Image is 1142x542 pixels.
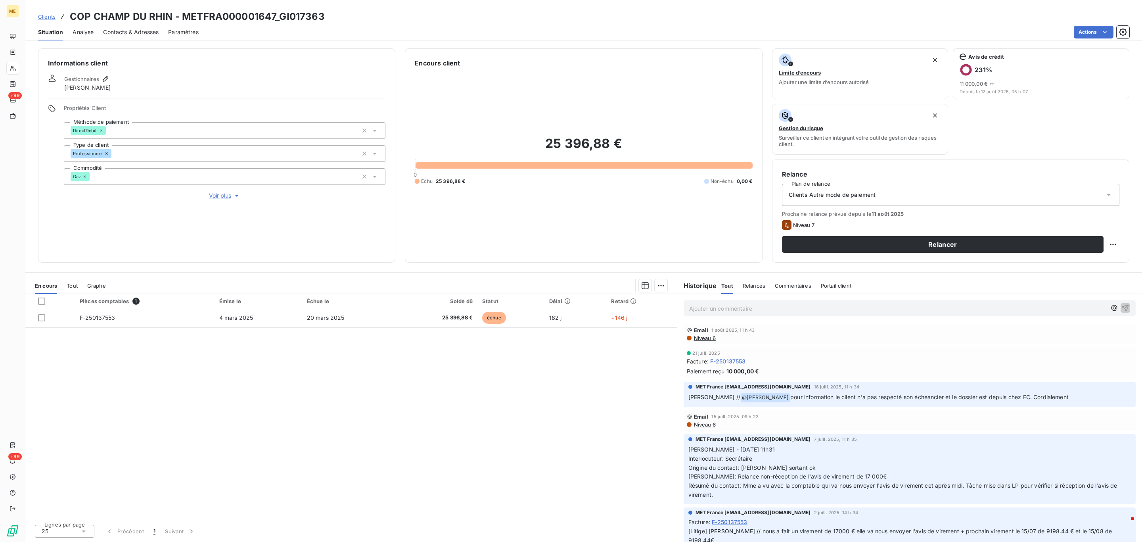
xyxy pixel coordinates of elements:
[688,518,710,526] span: Facture :
[67,283,78,289] span: Tout
[64,84,111,92] span: [PERSON_NAME]
[696,509,811,516] span: MET France [EMAIL_ADDRESS][DOMAIN_NAME]
[73,128,97,133] span: DirectDebit
[549,298,602,304] div: Délai
[775,283,811,289] span: Commentaires
[8,92,22,99] span: +99
[111,150,118,157] input: Ajouter une valeur
[149,523,160,540] button: 1
[64,105,385,116] span: Propriétés Client
[782,211,1119,217] span: Prochaine relance prévue depuis le
[872,211,904,217] span: 11 août 2025
[741,393,790,402] span: @ [PERSON_NAME]
[87,283,106,289] span: Graphe
[779,135,942,147] span: Surveiller ce client en intégrant votre outil de gestion des risques client.
[80,298,210,305] div: Pièces comptables
[73,28,94,36] span: Analyse
[132,298,140,305] span: 1
[42,527,48,535] span: 25
[710,357,746,365] span: F-250137553
[38,13,56,21] a: Clients
[482,298,540,304] div: Statut
[790,394,1069,400] span: pour information le client n'a pas respecté son échéancier et le dossier est depuis chez FC. Cord...
[687,357,709,365] span: Facture :
[6,94,19,106] a: +99
[1115,515,1134,534] iframe: Intercom live chat
[814,384,859,389] span: 16 juill. 2025, 11 h 34
[712,518,747,526] span: F-250137553
[209,192,241,200] span: Voir plus
[307,314,345,321] span: 20 mars 2025
[38,13,56,20] span: Clients
[402,298,473,304] div: Solde dû
[793,222,814,228] span: Niveau 7
[549,314,562,321] span: 162 j
[1074,26,1113,38] button: Actions
[48,58,385,68] h6: Informations client
[789,191,876,199] span: Clients Autre mode de paiement
[421,178,433,185] span: Échu
[960,89,1123,94] span: Depuis le 12 août 2025, 05 h 07
[160,523,200,540] button: Suivant
[64,191,385,200] button: Voir plus
[103,28,159,36] span: Contacts & Adresses
[711,178,734,185] span: Non-échu
[975,66,992,74] h6: 231 %
[772,48,948,99] button: Limite d’encoursAjouter une limite d’encours autorisé
[814,437,857,442] span: 7 juill. 2025, 11 h 35
[73,174,81,179] span: Gaz
[693,335,716,341] span: Niveau 6
[711,414,758,419] span: 15 juill. 2025, 09 h 23
[743,283,765,289] span: Relances
[436,178,466,185] span: 25 396,88 €
[90,173,96,180] input: Ajouter une valeur
[611,314,627,321] span: +146 j
[779,79,869,85] span: Ajouter une limite d’encours autorisé
[696,383,811,390] span: MET France [EMAIL_ADDRESS][DOMAIN_NAME]
[688,394,740,400] span: [PERSON_NAME] //
[70,10,325,24] h3: COP CHAMP DU RHIN - METFRA000001647_GI017363
[688,446,1119,498] span: [PERSON_NAME] - [DATE] 11h31 Interlocuteur: Secrétaire Origine du contact: [PERSON_NAME] sortant ...
[6,5,19,17] div: ME
[35,283,57,289] span: En cours
[80,314,115,321] span: F-250137553
[402,314,473,322] span: 25 396,88 €
[726,367,759,375] span: 10 000,00 €
[687,367,725,375] span: Paiement reçu
[737,178,753,185] span: 0,00 €
[968,54,1004,60] span: Avis de crédit
[73,151,103,156] span: Professionnel
[415,58,460,68] h6: Encours client
[821,283,851,289] span: Portail client
[692,351,720,356] span: 21 juill. 2025
[219,298,297,304] div: Émise le
[415,136,752,160] h2: 25 396,88 €
[153,527,155,535] span: 1
[482,312,506,324] span: échue
[168,28,199,36] span: Paramètres
[64,76,99,82] span: Gestionnaires
[694,413,709,420] span: Email
[960,81,988,87] span: 11 000,00 €
[694,327,709,333] span: Email
[38,28,63,36] span: Situation
[772,104,948,155] button: Gestion du risqueSurveiller ce client en intégrant votre outil de gestion des risques client.
[711,328,755,333] span: 1 août 2025, 11 h 43
[696,436,811,443] span: MET France [EMAIL_ADDRESS][DOMAIN_NAME]
[6,525,19,537] img: Logo LeanPay
[414,171,417,178] span: 0
[219,314,253,321] span: 4 mars 2025
[721,283,733,289] span: Tout
[814,510,858,515] span: 2 juill. 2025, 14 h 34
[779,69,821,76] span: Limite d’encours
[8,453,22,460] span: +99
[782,169,1119,179] h6: Relance
[101,523,149,540] button: Précédent
[782,236,1104,253] button: Relancer
[677,281,717,290] h6: Historique
[106,127,112,134] input: Ajouter une valeur
[307,298,392,304] div: Échue le
[779,125,823,131] span: Gestion du risque
[693,421,716,428] span: Niveau 6
[611,298,672,304] div: Retard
